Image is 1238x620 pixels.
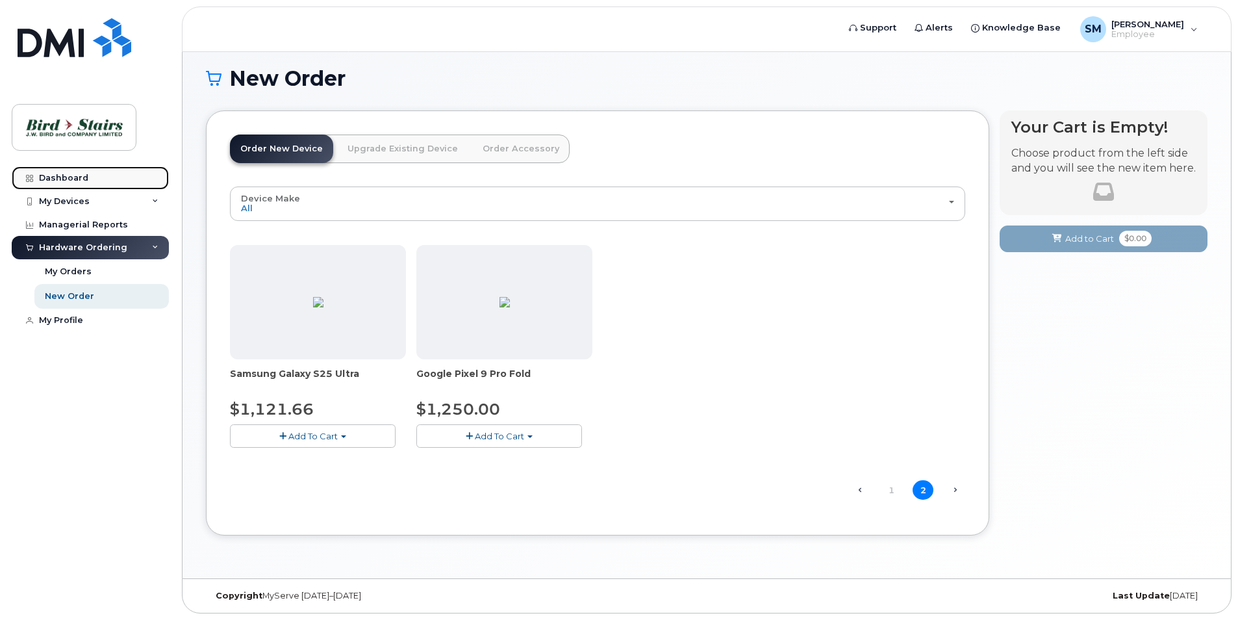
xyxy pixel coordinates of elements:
[230,400,314,419] span: $1,121.66
[230,135,333,163] a: Order New Device
[849,482,870,498] a: ← Previous
[206,67,1207,90] h1: New Order
[206,591,540,601] div: MyServe [DATE]–[DATE]
[416,424,582,447] button: Add To Cart
[874,591,1207,601] div: [DATE]
[313,297,323,307] img: 7D20093E-3558-4C43-A0B8-59FB12937EE2.png
[1000,226,1207,252] button: Add to Cart $0.00
[1119,231,1152,246] span: $0.00
[1011,146,1196,176] p: Choose product from the left side and you will see the new item here.
[1181,563,1228,610] iframe: Messenger Launcher
[1065,233,1114,245] span: Add to Cart
[230,424,396,447] button: Add To Cart
[241,203,253,213] span: All
[1113,591,1170,601] strong: Last Update
[216,591,262,601] strong: Copyright
[241,193,300,203] span: Device Make
[472,135,570,163] a: Order Accessory
[944,482,965,498] span: Next →
[1011,118,1196,136] h4: Your Cart is Empty!
[913,480,933,500] span: 2
[416,400,500,419] span: $1,250.00
[416,367,592,393] div: Google Pixel 9 Pro Fold
[337,135,468,163] a: Upgrade Existing Device
[230,187,965,220] button: Device Make All
[499,297,510,307] img: 578BE584-2748-446C-802C-E46FBEA8A53E.png
[881,480,902,500] a: 1
[230,367,406,393] div: Samsung Galaxy S25 Ultra
[288,431,338,441] span: Add To Cart
[475,431,524,441] span: Add To Cart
